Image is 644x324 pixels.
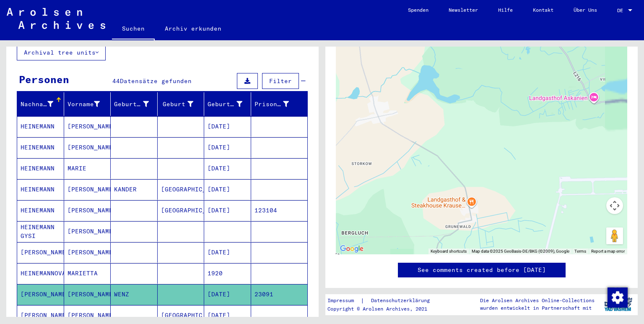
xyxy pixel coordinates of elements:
[112,18,155,40] a: Suchen
[155,18,231,39] a: Archiv erkunden
[64,221,111,242] mat-cell: [PERSON_NAME]
[17,44,106,60] button: Archival tree units
[161,100,194,109] div: Geburt‏
[251,284,308,305] mat-cell: 23091
[64,242,111,263] mat-cell: [PERSON_NAME]
[7,8,105,29] img: Arolsen_neg.svg
[17,284,64,305] mat-cell: [PERSON_NAME]
[204,92,251,116] mat-header-cell: Geburtsdatum
[204,284,251,305] mat-cell: [DATE]
[17,116,64,137] mat-cell: HEINEMANN
[17,137,64,158] mat-cell: HEINEMANN
[472,249,569,253] span: Map data ©2025 GeoBasis-DE/BKG (©2009), Google
[327,305,440,313] p: Copyright © Arolsen Archives, 2021
[17,242,64,263] mat-cell: [PERSON_NAME]
[112,77,120,85] span: 44
[64,284,111,305] mat-cell: [PERSON_NAME]
[158,179,205,200] mat-cell: [GEOGRAPHIC_DATA]
[269,77,292,85] span: Filter
[431,248,467,254] button: Keyboard shortcuts
[204,200,251,221] mat-cell: [DATE]
[114,100,149,109] div: Geburtsname
[111,284,158,305] mat-cell: WENZ
[158,92,205,116] mat-header-cell: Geburt‏
[64,137,111,158] mat-cell: [PERSON_NAME]
[254,97,300,111] div: Prisoner #
[327,296,361,305] a: Impressum
[17,92,64,116] mat-header-cell: Nachname
[158,200,205,221] mat-cell: [GEOGRAPHIC_DATA]
[19,72,69,87] div: Personen
[364,296,440,305] a: Datenschutzerklärung
[574,249,586,253] a: Terms
[608,287,628,308] img: Zustimmung ändern
[111,92,158,116] mat-header-cell: Geburtsname
[480,304,595,312] p: wurden entwickelt in Partnerschaft mit
[64,179,111,200] mat-cell: [PERSON_NAME]
[17,179,64,200] mat-cell: HEINEMANN
[204,179,251,200] mat-cell: [DATE]
[161,97,204,111] div: Geburt‏
[111,179,158,200] mat-cell: KANDER
[17,200,64,221] mat-cell: HEINEMANN
[254,100,289,109] div: Prisoner #
[64,116,111,137] mat-cell: [PERSON_NAME]
[204,116,251,137] mat-cell: [DATE]
[68,100,100,109] div: Vorname
[64,92,111,116] mat-header-cell: Vorname
[338,243,366,254] a: Open this area in Google Maps (opens a new window)
[204,158,251,179] mat-cell: [DATE]
[606,197,623,214] button: Map camera controls
[204,137,251,158] mat-cell: [DATE]
[17,158,64,179] mat-cell: HEINEMANN
[606,227,623,244] button: Drag Pegman onto the map to open Street View
[204,242,251,263] mat-cell: [DATE]
[327,296,440,305] div: |
[591,249,625,253] a: Report a map error
[251,92,308,116] mat-header-cell: Prisoner #
[262,73,299,89] button: Filter
[64,200,111,221] mat-cell: [PERSON_NAME]
[21,100,53,109] div: Nachname
[114,97,159,111] div: Geburtsname
[480,297,595,304] p: Die Arolsen Archives Online-Collections
[418,266,546,274] a: See comments created before [DATE]
[21,97,64,111] div: Nachname
[17,263,64,284] mat-cell: HEINEMANNOVA
[17,221,64,242] mat-cell: HEINEMANN GYSI
[208,97,253,111] div: Geburtsdatum
[64,158,111,179] mat-cell: MARIE
[338,243,366,254] img: Google
[251,200,308,221] mat-cell: 123104
[204,263,251,284] mat-cell: 1920
[602,294,634,315] img: yv_logo.png
[64,263,111,284] mat-cell: MARIETTA
[68,97,111,111] div: Vorname
[617,8,626,13] span: DE
[120,77,192,85] span: Datensätze gefunden
[208,100,242,109] div: Geburtsdatum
